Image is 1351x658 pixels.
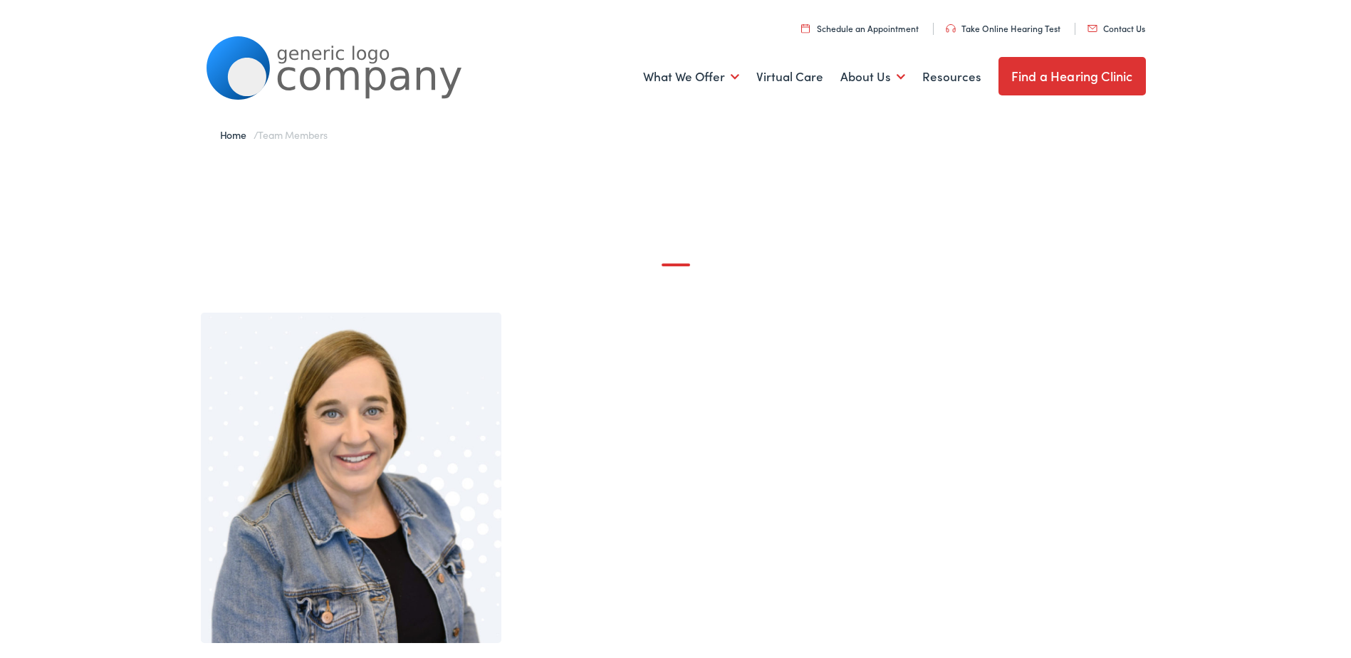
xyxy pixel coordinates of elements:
[643,51,739,103] a: What We Offer
[801,23,810,33] img: utility icon
[756,51,823,103] a: Virtual Care
[1087,25,1097,32] img: utility icon
[998,57,1146,95] a: Find a Hearing Clinic
[220,127,328,142] span: /
[922,51,981,103] a: Resources
[1087,22,1145,34] a: Contact Us
[946,24,956,33] img: utility icon
[840,51,905,103] a: About Us
[946,22,1060,34] a: Take Online Hearing Test
[220,127,254,142] a: Home
[801,22,919,34] a: Schedule an Appointment
[258,127,327,142] span: Team Members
